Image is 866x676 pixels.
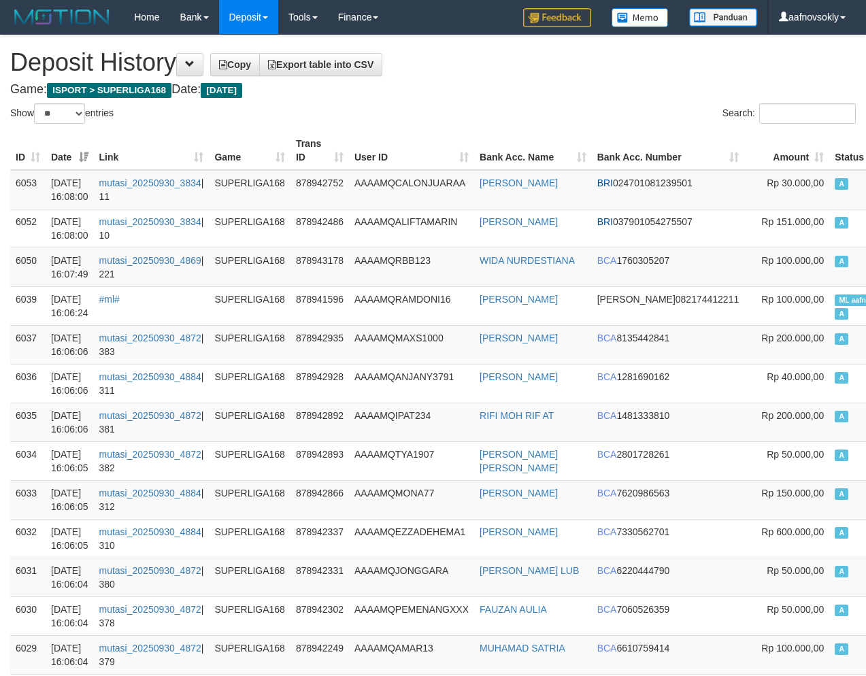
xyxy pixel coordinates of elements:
a: [PERSON_NAME] [480,333,558,343]
td: [DATE] 16:08:00 [46,209,94,248]
td: | 382 [94,441,210,480]
td: 6033 [10,480,46,519]
td: SUPERLIGA168 [209,286,290,325]
span: Rp 100.000,00 [761,643,824,654]
select: Showentries [34,103,85,124]
td: 6220444790 [592,558,745,596]
span: Rp 30.000,00 [767,178,824,188]
td: 878942866 [290,480,349,519]
td: AAAAMQIPAT234 [349,403,474,441]
td: AAAAMQAMAR13 [349,635,474,674]
td: AAAAMQEZZADEHEMA1 [349,519,474,558]
td: 7620986563 [592,480,745,519]
span: BCA [597,526,617,537]
td: [DATE] 16:06:24 [46,286,94,325]
td: 6032 [10,519,46,558]
td: AAAAMQMONA77 [349,480,474,519]
td: [DATE] 16:06:06 [46,364,94,403]
img: Button%20Memo.svg [612,8,669,27]
span: BRI [597,216,613,227]
td: | 311 [94,364,210,403]
span: Approved [835,605,848,616]
a: [PERSON_NAME] LUB [480,565,579,576]
a: mutasi_20250930_3834 [99,216,201,227]
td: | 378 [94,596,210,635]
td: 6031 [10,558,46,596]
td: 6039 [10,286,46,325]
td: 878942249 [290,635,349,674]
td: 024701081239501 [592,170,745,209]
td: 878942928 [290,364,349,403]
img: Feedback.jpg [523,8,591,27]
td: [DATE] 16:06:05 [46,480,94,519]
td: 878942331 [290,558,349,596]
td: SUPERLIGA168 [209,209,290,248]
a: mutasi_20250930_4872 [99,643,201,654]
td: [DATE] 16:06:06 [46,325,94,364]
span: Approved [835,372,848,384]
a: [PERSON_NAME] [480,371,558,382]
td: 878941596 [290,286,349,325]
a: [PERSON_NAME] [480,526,558,537]
td: AAAAMQCALONJUARAA [349,170,474,209]
th: Bank Acc. Number: activate to sort column ascending [592,131,745,170]
td: [DATE] 16:06:04 [46,558,94,596]
span: Approved [835,411,848,422]
span: Approved [835,450,848,461]
span: BCA [597,643,617,654]
a: Copy [210,53,260,76]
span: BCA [597,410,617,421]
td: SUPERLIGA168 [209,441,290,480]
td: | 312 [94,480,210,519]
td: 6034 [10,441,46,480]
img: panduan.png [689,8,757,27]
td: SUPERLIGA168 [209,325,290,364]
th: User ID: activate to sort column ascending [349,131,474,170]
span: Rp 150.000,00 [761,488,824,498]
span: Approved [835,256,848,267]
span: Rp 40.000,00 [767,371,824,382]
td: 1281690162 [592,364,745,403]
td: 878942302 [290,596,349,635]
th: Link: activate to sort column ascending [94,131,210,170]
td: 082174412211 [592,286,745,325]
td: | 383 [94,325,210,364]
td: | 11 [94,170,210,209]
td: | 381 [94,403,210,441]
a: mutasi_20250930_4872 [99,333,201,343]
span: Export table into CSV [268,59,373,70]
a: mutasi_20250930_4872 [99,410,201,421]
td: 6053 [10,170,46,209]
span: BCA [597,371,617,382]
td: 7060526359 [592,596,745,635]
span: Rp 151.000,00 [761,216,824,227]
td: SUPERLIGA168 [209,248,290,286]
label: Search: [722,103,856,124]
td: SUPERLIGA168 [209,364,290,403]
span: BCA [597,488,617,498]
span: BCA [597,255,617,266]
td: | 380 [94,558,210,596]
span: BRI [597,178,613,188]
td: 6030 [10,596,46,635]
th: Game: activate to sort column ascending [209,131,290,170]
td: 878942752 [290,170,349,209]
span: Rp 50.000,00 [767,604,824,615]
td: 878943178 [290,248,349,286]
h1: Deposit History [10,49,856,76]
a: RIFI MOH RIF AT [480,410,554,421]
span: Rp 200.000,00 [761,410,824,421]
label: Show entries [10,103,114,124]
span: Approved [835,527,848,539]
td: [DATE] 16:06:04 [46,596,94,635]
td: SUPERLIGA168 [209,480,290,519]
span: Approved [835,333,848,345]
td: 6050 [10,248,46,286]
td: 037901054275507 [592,209,745,248]
a: FAUZAN AULIA [480,604,547,615]
td: 6610759414 [592,635,745,674]
td: 878942935 [290,325,349,364]
td: SUPERLIGA168 [209,558,290,596]
td: AAAAMQTYA1907 [349,441,474,480]
td: [DATE] 16:06:05 [46,441,94,480]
